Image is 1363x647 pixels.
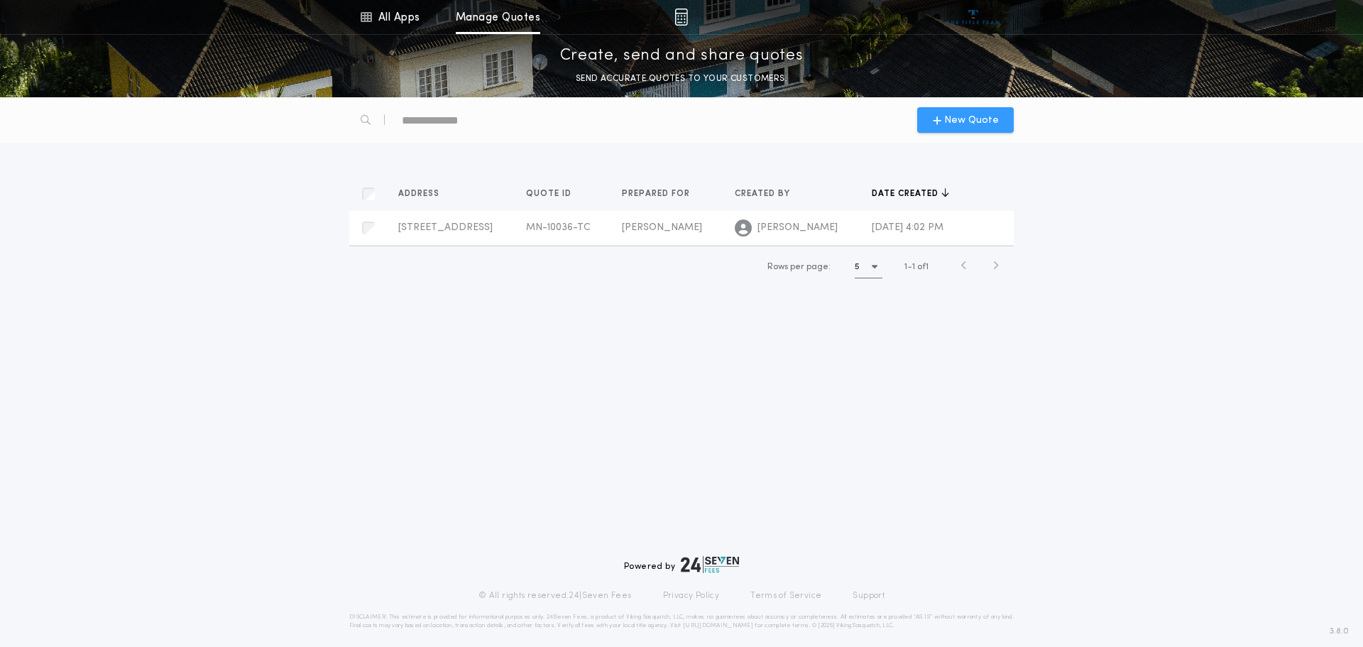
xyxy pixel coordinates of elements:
span: 1 [904,263,907,271]
span: Quote ID [526,188,574,200]
img: img [674,9,688,26]
button: Quote ID [526,187,582,201]
div: Powered by [624,556,739,573]
a: Privacy Policy [663,590,720,602]
button: Date created [872,187,949,201]
span: [PERSON_NAME] [622,222,702,233]
img: logo [681,556,739,573]
button: 5 [855,256,882,278]
a: [URL][DOMAIN_NAME] [683,623,753,629]
p: SEND ACCURATE QUOTES TO YOUR CUSTOMERS. [576,72,787,86]
span: Prepared for [622,188,693,200]
span: Address [398,188,442,200]
p: Create, send and share quotes [560,45,804,67]
span: [STREET_ADDRESS] [398,222,493,233]
span: Date created [872,188,941,200]
span: of 1 [917,261,929,273]
span: Created by [735,188,793,200]
a: Support [853,590,885,602]
button: New Quote [917,107,1014,133]
span: New Quote [944,113,999,128]
button: Address [398,187,450,201]
img: vs-icon [947,10,1000,24]
span: MN-10036-TC [526,222,591,233]
span: [DATE] 4:02 PM [872,222,943,233]
button: Created by [735,187,801,201]
span: Rows per page: [767,263,831,271]
p: DISCLAIMER: This estimate is provided for informational purposes only. 24|Seven Fees, a product o... [349,613,1014,630]
span: 1 [912,263,915,271]
span: 3.8.0 [1330,625,1349,638]
h1: 5 [855,260,860,274]
p: © All rights reserved. 24|Seven Fees [478,590,632,602]
a: Terms of Service [750,590,821,602]
span: [PERSON_NAME] [757,221,838,235]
